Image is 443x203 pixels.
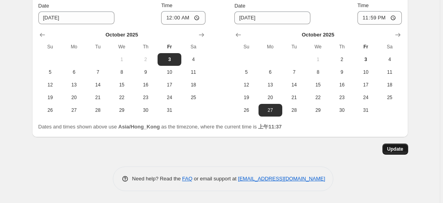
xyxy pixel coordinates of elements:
button: Wednesday October 15 2025 [110,79,133,91]
span: Su [42,44,59,50]
span: 6 [65,69,83,75]
button: Sunday October 12 2025 [38,79,62,91]
span: 16 [333,82,350,88]
button: Show next month, November 2025 [196,29,207,40]
button: Monday October 27 2025 [62,104,86,117]
button: Today Friday October 3 2025 [158,53,181,66]
span: 12 [42,82,59,88]
span: Time [161,2,172,8]
button: Friday October 24 2025 [354,91,378,104]
button: Tuesday October 7 2025 [86,66,110,79]
input: 10/3/2025 [234,11,310,24]
span: 15 [113,82,130,88]
button: Wednesday October 29 2025 [306,104,330,117]
button: Saturday October 18 2025 [378,79,401,91]
button: Thursday October 9 2025 [134,66,158,79]
button: Friday October 31 2025 [354,104,378,117]
span: 8 [113,69,130,75]
button: Wednesday October 15 2025 [306,79,330,91]
span: 8 [309,69,327,75]
button: Wednesday October 8 2025 [110,66,133,79]
span: 3 [161,56,178,63]
span: 20 [262,94,279,101]
button: Sunday October 19 2025 [234,91,258,104]
input: 12:00 [357,11,402,25]
button: Tuesday October 28 2025 [86,104,110,117]
button: Saturday October 18 2025 [181,79,205,91]
span: Fr [161,44,178,50]
span: 22 [113,94,130,101]
th: Wednesday [110,40,133,53]
span: Update [387,146,403,152]
span: 2 [333,56,350,63]
button: Friday October 31 2025 [158,104,181,117]
button: Wednesday October 1 2025 [110,53,133,66]
span: Mo [262,44,279,50]
th: Tuesday [282,40,306,53]
span: 4 [184,56,202,63]
span: Sa [381,44,398,50]
a: [EMAIL_ADDRESS][DOMAIN_NAME] [238,176,325,182]
span: 22 [309,94,327,101]
button: Monday October 13 2025 [259,79,282,91]
button: Wednesday October 22 2025 [110,91,133,104]
span: 31 [161,107,178,113]
span: 16 [137,82,154,88]
th: Thursday [134,40,158,53]
button: Thursday October 30 2025 [134,104,158,117]
button: Saturday October 4 2025 [181,53,205,66]
span: 1 [309,56,327,63]
th: Wednesday [306,40,330,53]
input: 10/3/2025 [38,11,114,24]
button: Monday October 27 2025 [259,104,282,117]
button: Tuesday October 21 2025 [86,91,110,104]
th: Thursday [330,40,354,53]
button: Thursday October 23 2025 [330,91,354,104]
span: 19 [42,94,59,101]
button: Update [382,144,408,155]
span: 1 [113,56,130,63]
input: 12:00 [161,11,205,25]
span: Dates and times shown above use as the timezone, where the current time is [38,124,282,130]
th: Tuesday [86,40,110,53]
button: Saturday October 11 2025 [181,66,205,79]
span: 29 [309,107,327,113]
button: Show previous month, September 2025 [37,29,48,40]
b: Asia/Hong_Kong [118,124,160,130]
span: 11 [381,69,398,75]
span: 21 [285,94,303,101]
span: Sa [184,44,202,50]
button: Friday October 24 2025 [158,91,181,104]
span: 3 [357,56,375,63]
span: We [113,44,130,50]
span: 18 [184,82,202,88]
span: 13 [262,82,279,88]
button: Thursday October 9 2025 [330,66,354,79]
span: 2 [137,56,154,63]
button: Friday October 10 2025 [158,66,181,79]
span: 6 [262,69,279,75]
button: Friday October 17 2025 [354,79,378,91]
span: 9 [333,69,350,75]
span: 27 [65,107,83,113]
button: Thursday October 16 2025 [134,79,158,91]
span: or email support at [192,176,238,182]
th: Friday [354,40,378,53]
span: 24 [161,94,178,101]
button: Sunday October 26 2025 [234,104,258,117]
span: 9 [137,69,154,75]
span: 26 [42,107,59,113]
span: Th [333,44,350,50]
button: Sunday October 5 2025 [234,66,258,79]
span: 21 [89,94,106,101]
span: 28 [285,107,303,113]
span: 4 [381,56,398,63]
span: 18 [381,82,398,88]
button: Tuesday October 7 2025 [282,66,306,79]
span: 29 [113,107,130,113]
button: Show next month, November 2025 [392,29,403,40]
span: 23 [333,94,350,101]
span: We [309,44,327,50]
span: 30 [333,107,350,113]
span: Time [357,2,369,8]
